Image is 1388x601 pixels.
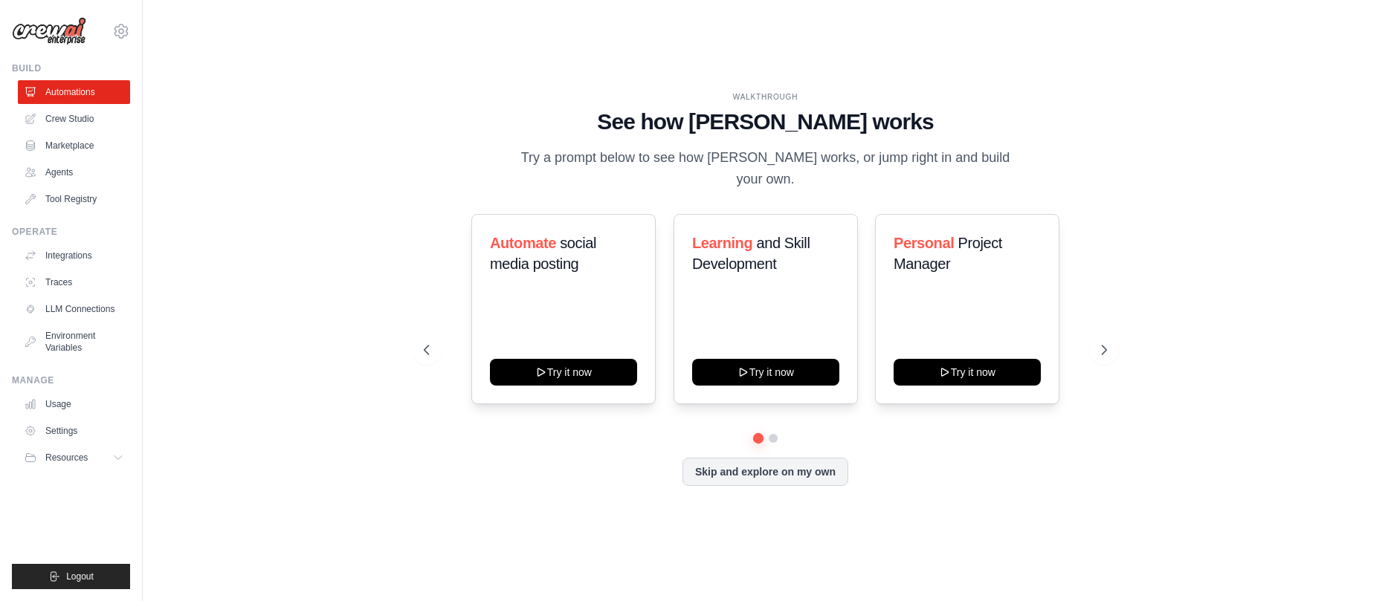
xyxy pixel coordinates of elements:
button: Try it now [490,359,637,386]
img: Logo [12,17,86,45]
a: Marketplace [18,134,130,157]
div: WALKTHROUGH [424,91,1107,103]
a: Tool Registry [18,187,130,211]
button: Logout [12,564,130,589]
div: Manage [12,374,130,386]
span: and Skill Development [692,235,810,272]
a: Integrations [18,244,130,267]
span: Personal [894,235,954,251]
a: Settings [18,419,130,443]
div: Build [12,62,130,74]
span: Learning [692,235,752,251]
span: Logout [66,571,94,582]
a: Agents [18,160,130,184]
a: Usage [18,392,130,416]
button: Skip and explore on my own [682,458,848,486]
a: Traces [18,270,130,294]
a: Environment Variables [18,324,130,360]
button: Try it now [894,359,1041,386]
button: Resources [18,446,130,470]
a: Automations [18,80,130,104]
span: Resources [45,452,88,464]
span: Automate [490,235,556,251]
button: Try it now [692,359,839,386]
h1: See how [PERSON_NAME] works [424,108,1107,135]
div: Operate [12,226,130,238]
a: LLM Connections [18,297,130,321]
a: Crew Studio [18,107,130,131]
p: Try a prompt below to see how [PERSON_NAME] works, or jump right in and build your own. [516,147,1016,191]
